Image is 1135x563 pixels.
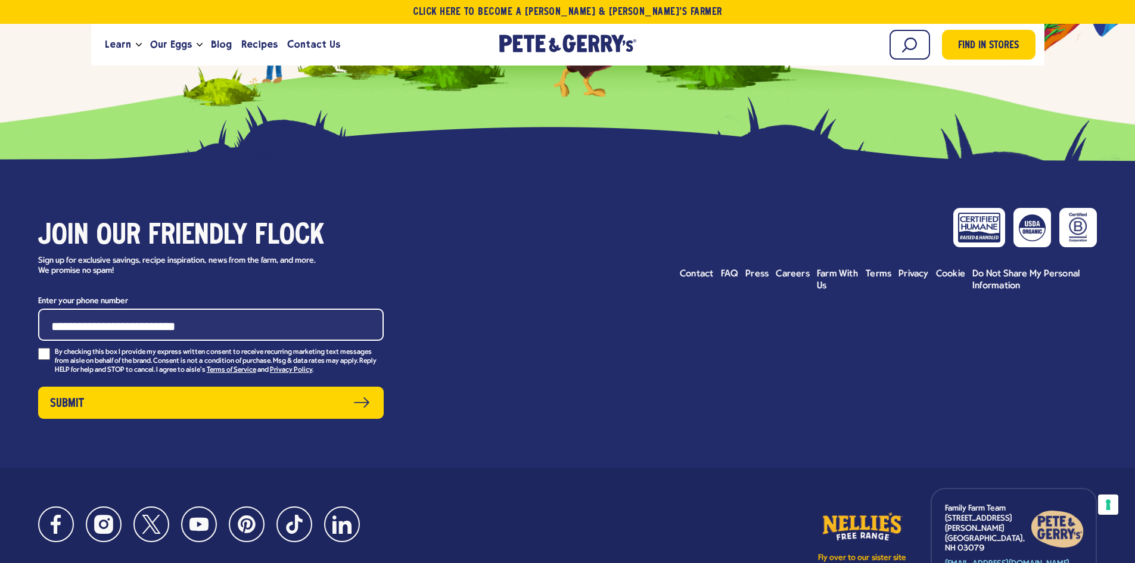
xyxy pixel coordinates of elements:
p: Family Farm Team [STREET_ADDRESS][PERSON_NAME] [GEOGRAPHIC_DATA], NH 03079 [945,504,1031,554]
a: FAQ [721,268,739,280]
span: Recipes [241,37,278,52]
a: Recipes [237,29,282,61]
span: Privacy [898,269,929,279]
span: Contact Us [287,37,340,52]
a: Contact Us [282,29,345,61]
span: Cookie [936,269,965,279]
a: Careers [776,268,810,280]
ul: Footer menu [680,268,1097,292]
h3: Join our friendly flock [38,220,384,253]
span: Careers [776,269,810,279]
span: Find in Stores [958,38,1019,54]
a: Press [745,268,769,280]
a: Privacy [898,268,929,280]
span: Learn [105,37,131,52]
button: Submit [38,387,384,419]
span: Blog [211,37,232,52]
a: Find in Stores [942,30,1036,60]
a: Our Eggs [145,29,197,61]
a: Cookie [936,268,965,280]
button: Open the dropdown menu for Our Eggs [197,43,203,47]
p: Sign up for exclusive savings, recipe inspiration, news from the farm, and more. We promise no spam! [38,256,327,276]
a: Blog [206,29,237,61]
a: Terms of Service [207,366,256,375]
button: Open the dropdown menu for Learn [136,43,142,47]
a: Fly over to our sister site [817,510,907,562]
a: Farm With Us [817,268,859,292]
p: By checking this box I provide my express written consent to receive recurring marketing text mes... [55,348,384,375]
a: Privacy Policy [270,366,312,375]
span: FAQ [721,269,739,279]
span: Our Eggs [150,37,192,52]
span: Press [745,269,769,279]
a: Terms [866,268,891,280]
a: Contact [680,268,714,280]
button: Your consent preferences for tracking technologies [1098,494,1118,515]
span: Farm With Us [817,269,858,291]
input: Search [890,30,930,60]
span: Do Not Share My Personal Information [972,269,1080,291]
span: Contact [680,269,714,279]
a: Learn [100,29,136,61]
span: Terms [866,269,891,279]
a: Do Not Share My Personal Information [972,268,1097,292]
label: Enter your phone number [38,294,384,309]
input: By checking this box I provide my express written consent to receive recurring marketing text mes... [38,348,50,360]
p: Fly over to our sister site [817,554,907,562]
